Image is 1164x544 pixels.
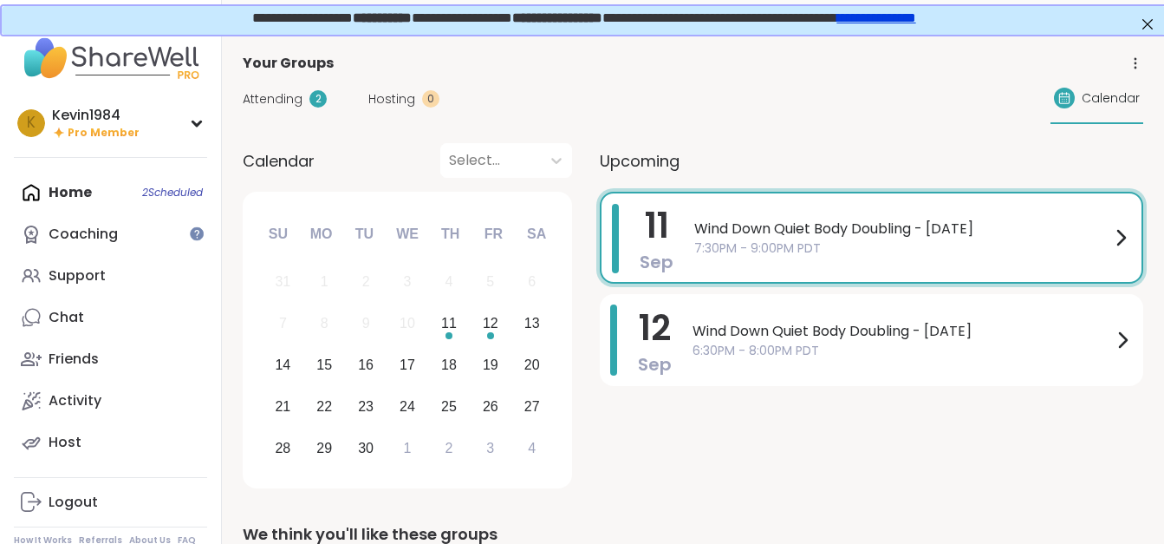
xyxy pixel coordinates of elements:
div: Kevin1984 [52,106,140,125]
div: Choose Sunday, September 14th, 2025 [264,347,302,384]
span: Sep [640,250,673,274]
div: Not available Monday, September 8th, 2025 [306,305,343,343]
div: 0 [422,90,439,108]
div: Sa [517,215,556,253]
div: month 2025-09 [262,261,552,469]
div: Not available Monday, September 1st, 2025 [306,264,343,301]
div: Choose Saturday, October 4th, 2025 [513,429,550,467]
div: 18 [441,353,457,377]
span: Upcoming [600,149,680,173]
img: ShareWell Nav Logo [14,28,207,88]
div: Choose Friday, October 3rd, 2025 [471,429,509,467]
div: Not available Wednesday, September 10th, 2025 [389,305,426,343]
div: Host [49,433,81,452]
div: Choose Monday, September 22nd, 2025 [306,388,343,425]
div: 23 [358,395,374,418]
div: Choose Sunday, September 21st, 2025 [264,388,302,425]
div: 1 [321,270,328,293]
a: Friends [14,338,207,380]
div: 24 [400,395,415,418]
div: 1 [404,436,412,460]
div: 6 [528,270,536,293]
a: Host [14,422,207,463]
span: Calendar [243,149,315,173]
span: Pro Member [68,126,140,141]
div: 14 [275,353,290,377]
div: Choose Saturday, September 20th, 2025 [513,347,550,384]
div: Not available Sunday, August 31st, 2025 [264,264,302,301]
span: Sep [638,352,672,377]
div: 13 [524,311,540,335]
div: Choose Tuesday, September 30th, 2025 [348,429,385,467]
div: 11 [441,311,457,335]
div: Choose Sunday, September 28th, 2025 [264,429,302,467]
div: 28 [275,436,290,460]
div: Not available Saturday, September 6th, 2025 [513,264,550,301]
a: Activity [14,380,207,422]
span: 7:30PM - 9:00PM PDT [694,239,1110,258]
div: Support [49,266,106,285]
a: Logout [14,482,207,523]
div: 10 [400,311,415,335]
div: Choose Monday, September 15th, 2025 [306,347,343,384]
div: 19 [483,353,498,377]
div: 2 [445,436,452,460]
div: Logout [49,493,98,512]
span: K [27,112,36,134]
span: Wind Down Quiet Body Doubling - [DATE] [694,219,1110,239]
div: Th [432,215,470,253]
div: Su [259,215,297,253]
div: Choose Tuesday, September 16th, 2025 [348,347,385,384]
div: 3 [404,270,412,293]
span: 11 [645,201,669,250]
span: Hosting [368,90,415,108]
div: Not available Wednesday, September 3rd, 2025 [389,264,426,301]
div: Choose Friday, September 12th, 2025 [471,305,509,343]
div: Choose Friday, September 19th, 2025 [471,347,509,384]
div: 15 [316,353,332,377]
div: Choose Friday, September 26th, 2025 [471,388,509,425]
div: 30 [358,436,374,460]
span: Your Groups [243,53,334,74]
div: Choose Saturday, September 27th, 2025 [513,388,550,425]
div: 3 [486,436,494,460]
div: Coaching [49,225,118,244]
div: 12 [483,311,498,335]
div: Tu [345,215,383,253]
span: Wind Down Quiet Body Doubling - [DATE] [693,321,1112,342]
div: 22 [316,395,332,418]
div: 2 [362,270,370,293]
span: Attending [243,90,302,108]
div: Not available Thursday, September 4th, 2025 [431,264,468,301]
div: 20 [524,353,540,377]
div: Choose Wednesday, October 1st, 2025 [389,429,426,467]
div: Mo [302,215,340,253]
div: 5 [486,270,494,293]
div: Choose Thursday, September 25th, 2025 [431,388,468,425]
div: Choose Monday, September 29th, 2025 [306,429,343,467]
iframe: Spotlight [190,226,204,240]
div: Choose Thursday, September 11th, 2025 [431,305,468,343]
div: 9 [362,311,370,335]
div: 8 [321,311,328,335]
a: Coaching [14,213,207,255]
div: 4 [445,270,452,293]
div: 27 [524,395,540,418]
div: Not available Friday, September 5th, 2025 [471,264,509,301]
div: Choose Thursday, September 18th, 2025 [431,347,468,384]
div: Fr [474,215,512,253]
div: Friends [49,350,99,369]
div: 25 [441,395,457,418]
div: 17 [400,353,415,377]
div: Chat [49,308,84,327]
div: 26 [483,395,498,418]
div: Choose Wednesday, September 17th, 2025 [389,347,426,384]
a: Support [14,255,207,297]
div: Choose Tuesday, September 23rd, 2025 [348,388,385,425]
div: Choose Saturday, September 13th, 2025 [513,305,550,343]
span: 6:30PM - 8:00PM PDT [693,342,1112,360]
div: Choose Wednesday, September 24th, 2025 [389,388,426,425]
div: Choose Thursday, October 2nd, 2025 [431,429,468,467]
div: 31 [275,270,290,293]
div: 7 [279,311,287,335]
